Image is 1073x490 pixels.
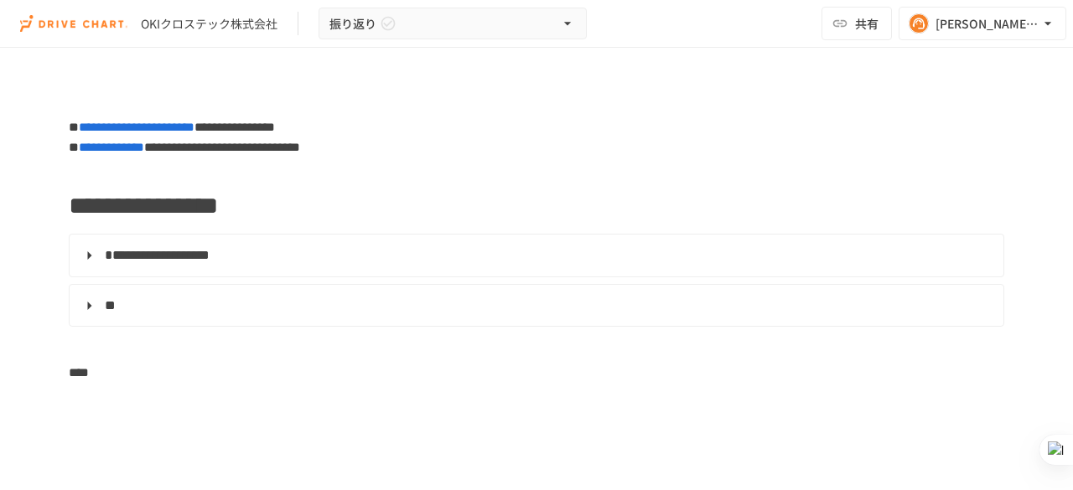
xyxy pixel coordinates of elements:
[20,10,127,37] img: i9VDDS9JuLRLX3JIUyK59LcYp6Y9cayLPHs4hOxMB9W
[936,13,1039,34] div: [PERSON_NAME][EMAIL_ADDRESS][DOMAIN_NAME]
[899,7,1066,40] button: [PERSON_NAME][EMAIL_ADDRESS][DOMAIN_NAME]
[822,7,892,40] button: 共有
[141,15,277,33] div: OKIクロステック株式会社
[329,13,376,34] span: 振り返り
[855,14,879,33] span: 共有
[319,8,587,40] button: 振り返り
